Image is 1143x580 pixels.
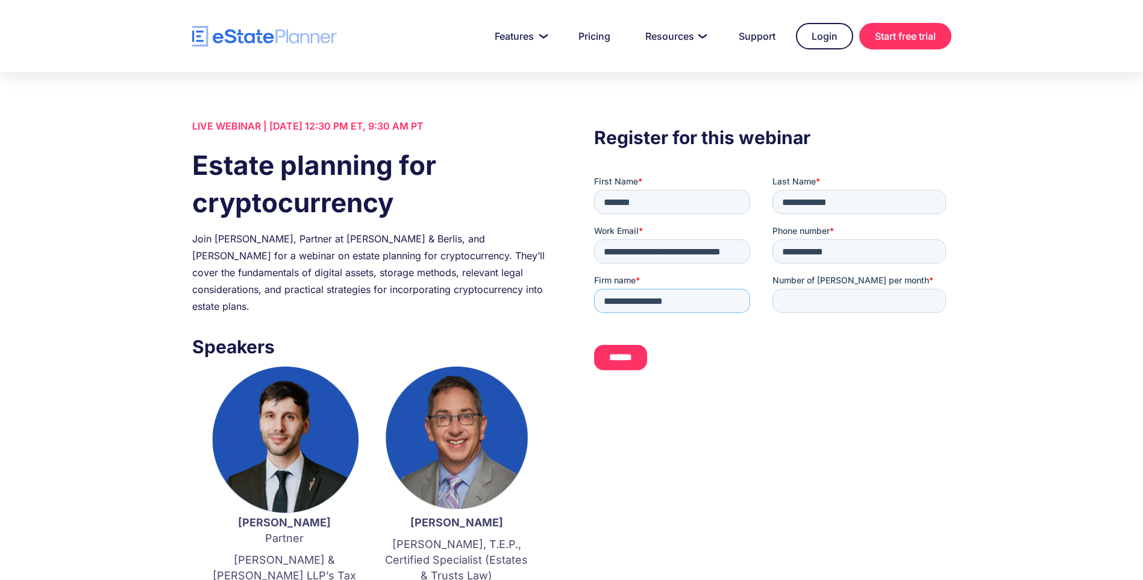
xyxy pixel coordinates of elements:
[594,175,951,380] iframe: Form 0
[192,333,549,361] h3: Speakers
[859,23,951,49] a: Start free trial
[238,516,331,529] strong: [PERSON_NAME]
[564,24,625,48] a: Pricing
[192,26,337,47] a: home
[796,23,853,49] a: Login
[410,516,503,529] strong: [PERSON_NAME]
[192,147,549,221] h1: Estate planning for cryptocurrency
[192,230,549,315] div: Join [PERSON_NAME], Partner at [PERSON_NAME] & Berlis, and [PERSON_NAME] for a webinar on estate ...
[192,118,549,134] div: LIVE WEBINAR | [DATE] 12:30 PM ET, 9:30 AM PT
[594,124,951,151] h3: Register for this webinar
[724,24,790,48] a: Support
[210,515,359,546] p: Partner
[631,24,718,48] a: Resources
[480,24,558,48] a: Features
